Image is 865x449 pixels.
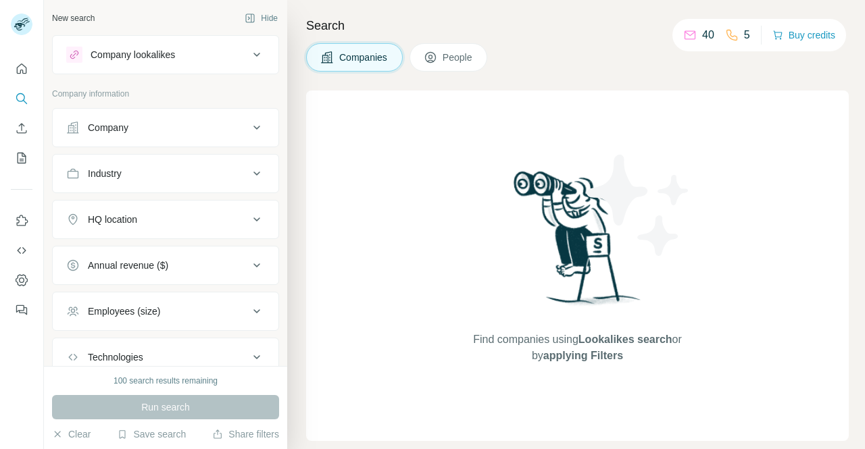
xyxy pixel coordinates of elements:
[52,88,279,100] p: Company information
[53,249,278,282] button: Annual revenue ($)
[578,144,699,266] img: Surfe Illustration - Stars
[11,14,32,35] img: Avatar
[744,27,750,43] p: 5
[11,298,32,322] button: Feedback
[306,16,849,35] h4: Search
[772,26,835,45] button: Buy credits
[508,167,648,318] img: Surfe Illustration - Woman searching with binoculars
[578,334,672,345] span: Lookalikes search
[88,350,143,364] div: Technologies
[11,268,32,292] button: Dashboard
[88,167,122,180] div: Industry
[11,116,32,140] button: Enrich CSV
[88,305,160,318] div: Employees (size)
[339,51,389,64] span: Companies
[11,209,32,233] button: Use Surfe on LinkedIn
[91,48,175,61] div: Company lookalikes
[53,157,278,190] button: Industry
[53,38,278,71] button: Company lookalikes
[52,427,91,441] button: Clear
[53,203,278,236] button: HQ location
[52,12,95,24] div: New search
[117,427,186,441] button: Save search
[11,57,32,81] button: Quick start
[88,121,128,134] div: Company
[543,350,623,361] span: applying Filters
[53,111,278,144] button: Company
[114,375,218,387] div: 100 search results remaining
[11,86,32,111] button: Search
[469,332,685,364] span: Find companies using or by
[235,8,287,28] button: Hide
[11,146,32,170] button: My lists
[702,27,714,43] p: 40
[53,341,278,373] button: Technologies
[88,259,168,272] div: Annual revenue ($)
[11,238,32,263] button: Use Surfe API
[212,427,279,441] button: Share filters
[88,213,137,226] div: HQ location
[443,51,474,64] span: People
[53,295,278,327] button: Employees (size)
